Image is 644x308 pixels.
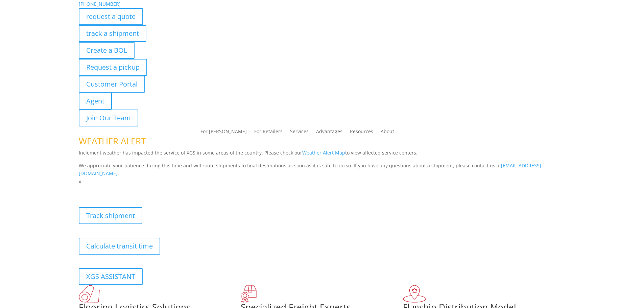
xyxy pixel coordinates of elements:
a: Resources [350,129,373,137]
a: For [PERSON_NAME] [200,129,247,137]
img: xgs-icon-total-supply-chain-intelligence-red [79,285,100,303]
a: Request a pickup [79,59,147,76]
a: request a quote [79,8,143,25]
a: XGS ASSISTANT [79,268,143,285]
a: Track shipment [79,207,142,224]
a: track a shipment [79,25,146,42]
p: x [79,177,566,186]
a: For Retailers [254,129,283,137]
img: xgs-icon-focused-on-flooring-red [241,285,257,303]
p: We appreciate your patience during this time and will route shipments to final destinations as so... [79,162,566,178]
b: Visibility, transparency, and control for your entire supply chain. [79,187,230,193]
a: Customer Portal [79,76,145,93]
span: WEATHER ALERT [79,135,146,147]
a: Advantages [316,129,342,137]
a: [PHONE_NUMBER] [79,1,121,7]
a: Calculate transit time [79,238,160,255]
a: Services [290,129,309,137]
a: Create a BOL [79,42,135,59]
p: Inclement weather has impacted the service of XGS in some areas of the country. Please check our ... [79,149,566,162]
a: Weather Alert Map [302,149,345,156]
a: Agent [79,93,112,110]
img: xgs-icon-flagship-distribution-model-red [403,285,426,303]
a: Join Our Team [79,110,138,126]
a: About [381,129,394,137]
